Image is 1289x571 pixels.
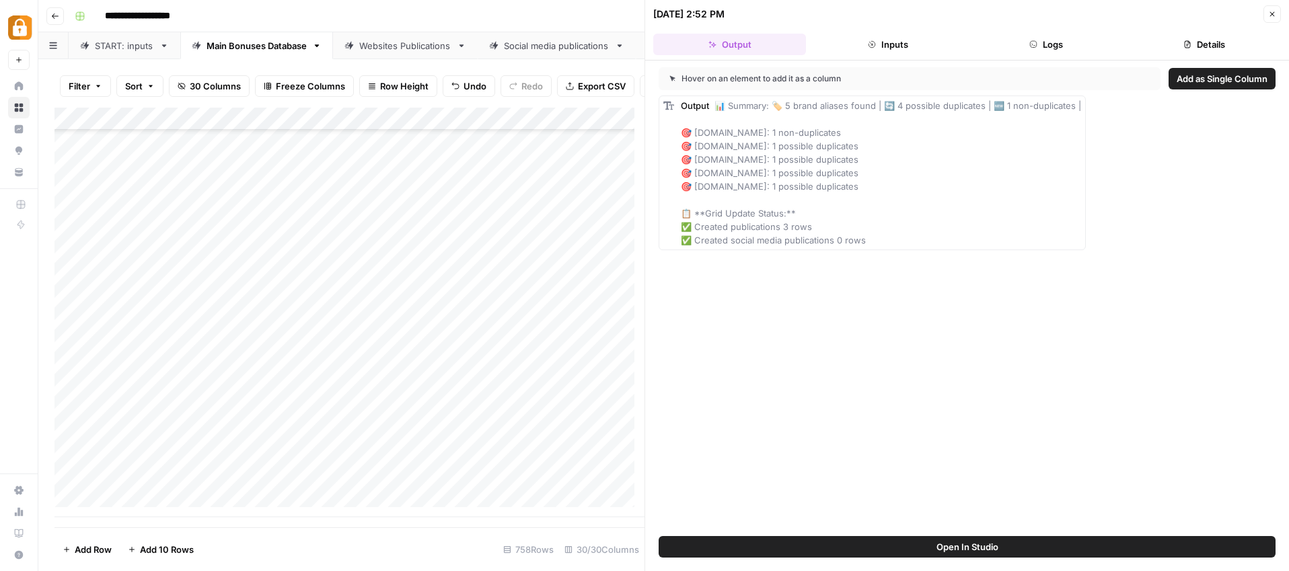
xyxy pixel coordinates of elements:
span: Filter [69,79,90,93]
span: Redo [521,79,543,93]
span: 30 Columns [190,79,241,93]
button: Details [1128,34,1281,55]
a: Your Data [8,161,30,183]
a: Usage [8,501,30,523]
div: 30/30 Columns [559,539,644,560]
span: Row Height [380,79,429,93]
a: START: inputs [69,32,180,59]
button: Filter [60,75,111,97]
a: Websites Publications [333,32,478,59]
button: Logs [970,34,1123,55]
div: Main Bonuses Database [207,39,307,52]
span: Undo [464,79,486,93]
div: Social media publications [504,39,610,52]
span: Freeze Columns [276,79,345,93]
span: Open In Studio [936,540,998,554]
button: Help + Support [8,544,30,566]
a: another grid: extracted sources [636,32,821,59]
button: Workspace: Adzz [8,11,30,44]
a: Opportunities [8,140,30,161]
a: Insights [8,118,30,140]
button: Output [653,34,806,55]
span: Add Row [75,543,112,556]
span: 📊 Summary: 🏷️ 5 brand aliases found | 🔄 4 possible duplicates | 🆕 1 non-duplicates | 🎯 [DOMAIN_NA... [681,100,1081,245]
div: [DATE] 2:52 PM [653,7,725,21]
button: Freeze Columns [255,75,354,97]
button: Inputs [811,34,964,55]
span: Export CSV [578,79,626,93]
button: Redo [501,75,552,97]
span: Add as Single Column [1177,72,1267,85]
button: Export CSV [557,75,634,97]
div: Hover on an element to add it as a column [669,73,996,85]
div: Websites Publications [359,39,451,52]
button: Add 10 Rows [120,539,202,560]
button: Sort [116,75,163,97]
a: Browse [8,97,30,118]
a: Settings [8,480,30,501]
button: 30 Columns [169,75,250,97]
button: Add as Single Column [1169,68,1276,89]
div: START: inputs [95,39,154,52]
button: Add Row [54,539,120,560]
button: Open In Studio [659,536,1276,558]
button: Row Height [359,75,437,97]
span: Add 10 Rows [140,543,194,556]
a: Social media publications [478,32,636,59]
button: Undo [443,75,495,97]
a: Home [8,75,30,97]
div: 758 Rows [498,539,559,560]
img: Adzz Logo [8,15,32,40]
a: Learning Hub [8,523,30,544]
span: Sort [125,79,143,93]
span: Output [681,100,709,111]
a: Main Bonuses Database [180,32,333,59]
